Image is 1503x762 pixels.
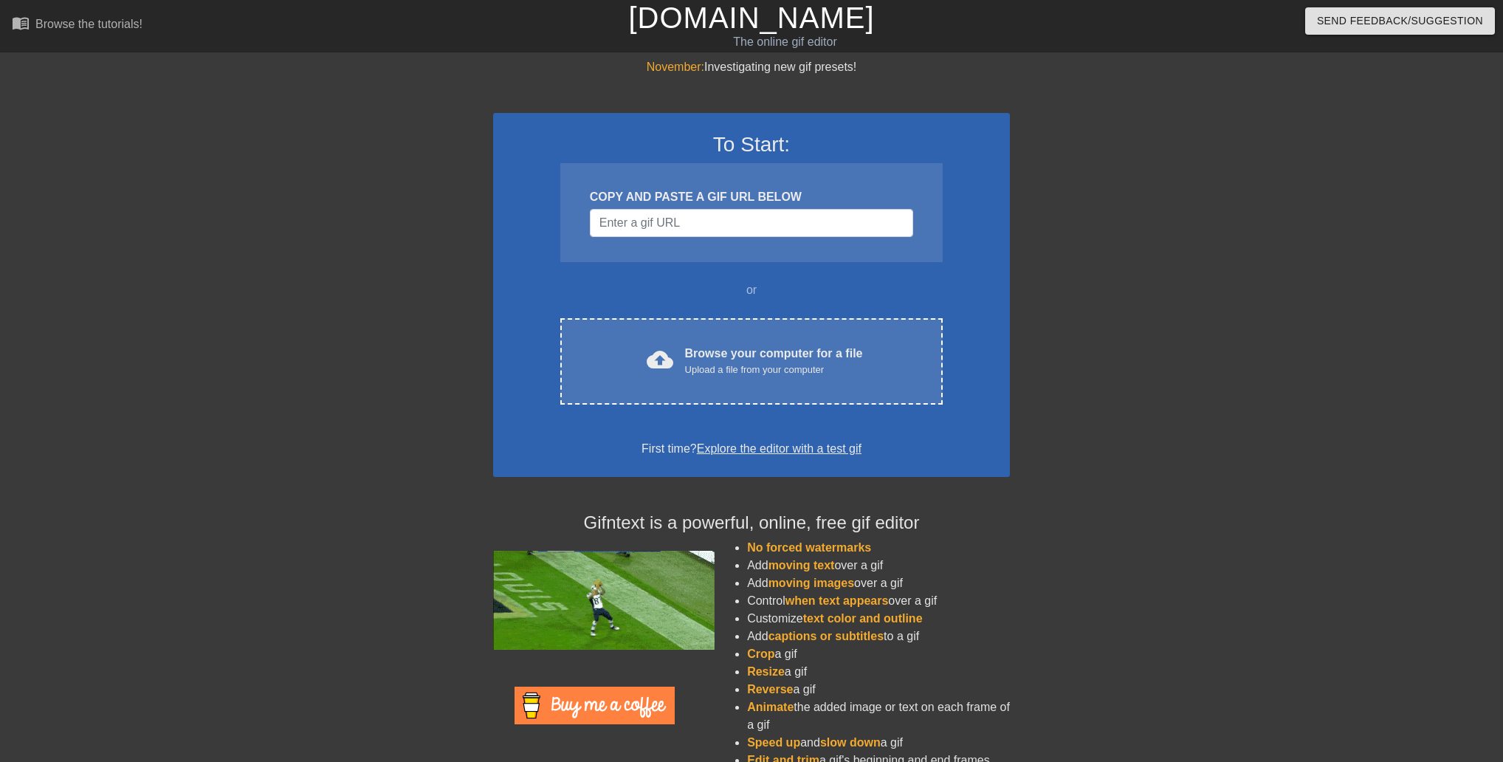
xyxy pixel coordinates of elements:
span: Animate [747,701,794,713]
span: menu_book [12,14,30,32]
li: the added image or text on each frame of a gif [747,698,1010,734]
div: First time? [512,440,991,458]
li: Add to a gif [747,628,1010,645]
button: Send Feedback/Suggestion [1305,7,1495,35]
img: football_small.gif [493,551,715,650]
a: Browse the tutorials! [12,14,142,37]
a: Explore the editor with a test gif [697,442,861,455]
span: moving text [768,559,835,571]
li: Add over a gif [747,557,1010,574]
div: COPY AND PASTE A GIF URL BELOW [590,188,913,206]
div: or [532,281,971,299]
span: slow down [820,736,881,749]
h3: To Start: [512,132,991,157]
li: Control over a gif [747,592,1010,610]
span: November: [647,61,704,73]
input: Username [590,209,913,237]
div: Browse your computer for a file [685,345,863,377]
span: Speed up [747,736,800,749]
span: moving images [768,577,854,589]
li: a gif [747,663,1010,681]
li: and a gif [747,734,1010,752]
a: [DOMAIN_NAME] [628,1,874,34]
div: Upload a file from your computer [685,363,863,377]
span: Reverse [747,683,793,696]
span: Send Feedback/Suggestion [1317,12,1483,30]
li: a gif [747,645,1010,663]
span: text color and outline [803,612,923,625]
span: No forced watermarks [747,541,871,554]
li: Customize [747,610,1010,628]
div: The online gif editor [509,33,1062,51]
h4: Gifntext is a powerful, online, free gif editor [493,512,1010,534]
div: Browse the tutorials! [35,18,142,30]
li: a gif [747,681,1010,698]
span: Resize [747,665,785,678]
li: Add over a gif [747,574,1010,592]
div: Investigating new gif presets! [493,58,1010,76]
span: Crop [747,648,774,660]
span: cloud_upload [647,346,673,373]
img: Buy Me A Coffee [515,687,675,724]
span: when text appears [785,594,889,607]
span: captions or subtitles [768,630,884,642]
